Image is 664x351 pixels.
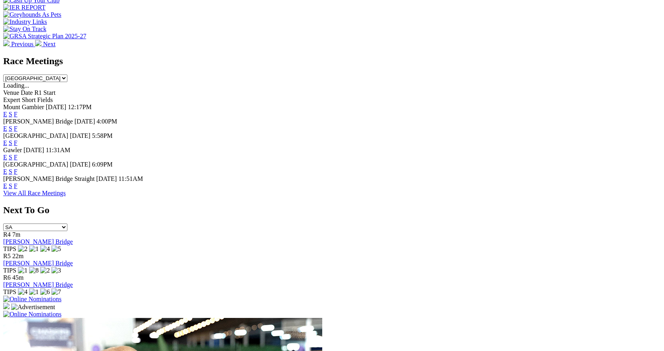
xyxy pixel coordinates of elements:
[34,89,55,96] span: R1 Start
[70,161,91,168] span: [DATE]
[3,89,19,96] span: Venue
[14,139,18,146] a: F
[51,288,61,296] img: 7
[11,304,55,311] img: Advertisement
[3,41,35,47] a: Previous
[21,89,33,96] span: Date
[9,125,12,132] a: S
[29,245,39,253] img: 1
[3,4,45,11] img: IER REPORT
[40,288,50,296] img: 6
[3,33,86,40] img: GRSA Strategic Plan 2025-27
[3,25,46,33] img: Stay On Track
[3,168,7,175] a: E
[68,104,92,110] span: 12:17PM
[3,111,7,118] a: E
[3,288,16,295] span: TIPS
[29,288,39,296] img: 1
[37,96,53,103] span: Fields
[3,182,7,189] a: E
[40,267,50,274] img: 2
[3,154,7,161] a: E
[14,111,18,118] a: F
[9,168,12,175] a: S
[9,154,12,161] a: S
[40,245,50,253] img: 4
[18,267,28,274] img: 1
[9,139,12,146] a: S
[3,125,7,132] a: E
[11,41,33,47] span: Previous
[22,96,36,103] span: Short
[3,139,7,146] a: E
[3,238,73,245] a: [PERSON_NAME] Bridge
[35,40,41,46] img: chevron-right-pager-white.svg
[3,205,661,216] h2: Next To Go
[3,118,73,125] span: [PERSON_NAME] Bridge
[3,296,61,303] img: Online Nominations
[3,311,61,318] img: Online Nominations
[43,41,55,47] span: Next
[3,260,73,267] a: [PERSON_NAME] Bridge
[70,132,91,139] span: [DATE]
[97,118,117,125] span: 4:00PM
[12,231,20,238] span: 7m
[3,40,10,46] img: chevron-left-pager-white.svg
[12,274,24,281] span: 45m
[51,267,61,274] img: 3
[92,132,113,139] span: 5:58PM
[18,245,28,253] img: 2
[75,118,95,125] span: [DATE]
[14,154,18,161] a: F
[3,175,95,182] span: [PERSON_NAME] Bridge Straight
[14,182,18,189] a: F
[46,147,71,153] span: 11:31AM
[118,175,143,182] span: 11:51AM
[3,82,29,89] span: Loading...
[3,132,68,139] span: [GEOGRAPHIC_DATA]
[35,41,55,47] a: Next
[3,147,22,153] span: Gawler
[3,190,66,196] a: View All Race Meetings
[3,267,16,274] span: TIPS
[3,253,11,259] span: R5
[14,168,18,175] a: F
[92,161,113,168] span: 6:09PM
[3,303,10,309] img: 15187_Greyhounds_GreysPlayCentral_Resize_SA_WebsiteBanner_300x115_2025.jpg
[3,104,44,110] span: Mount Gambier
[96,175,117,182] span: [DATE]
[3,281,73,288] a: [PERSON_NAME] Bridge
[3,56,661,67] h2: Race Meetings
[3,245,16,252] span: TIPS
[24,147,44,153] span: [DATE]
[14,125,18,132] a: F
[3,231,11,238] span: R4
[29,267,39,274] img: 8
[3,274,11,281] span: R6
[51,245,61,253] img: 5
[12,253,24,259] span: 22m
[9,182,12,189] a: S
[3,18,47,25] img: Industry Links
[3,161,68,168] span: [GEOGRAPHIC_DATA]
[18,288,28,296] img: 4
[9,111,12,118] a: S
[46,104,67,110] span: [DATE]
[3,11,61,18] img: Greyhounds As Pets
[3,96,20,103] span: Expert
